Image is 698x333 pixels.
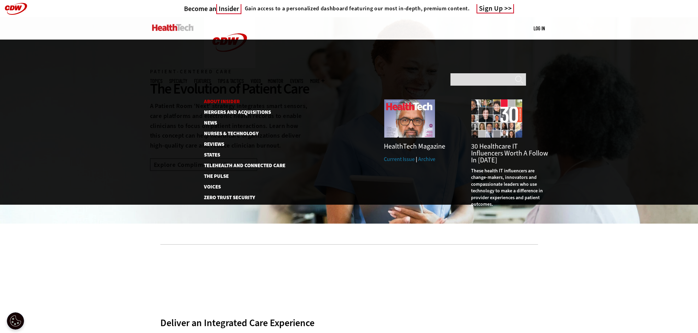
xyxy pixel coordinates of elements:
a: Voices [204,184,278,190]
a: Become anInsider [184,4,241,13]
a: Telehealth and Connected Care [204,163,278,168]
a: Log in [534,25,545,31]
div: Deliver an Integrated Care Experience [160,317,538,329]
a: Sign Up [477,4,514,13]
img: collage of influencers [471,99,523,138]
h4: Gain access to a personalized dashboard featuring our most in-depth, premium content. [245,5,470,12]
a: Archive [418,155,435,163]
a: Gain access to a personalized dashboard featuring our most in-depth, premium content. [241,5,470,12]
a: States [204,152,278,158]
a: The Pulse [204,174,278,179]
h3: HealthTech Magazine [384,143,461,150]
a: Zero Trust Security [204,195,285,200]
a: Nurses & Technology [204,131,278,136]
a: News [204,120,278,126]
div: User menu [534,25,545,32]
p: These health IT influencers are change-makers, innovators and compassionate leaders who use techn... [471,168,548,208]
a: About Insider [204,99,278,104]
a: 30 Healthcare IT Influencers Worth a Follow in [DATE] [471,142,548,165]
img: Home [152,24,194,31]
span: | [416,155,417,163]
img: Home [204,17,255,68]
a: Current Issue [384,155,415,163]
span: Insider [216,4,241,14]
h3: Become an [184,4,241,13]
a: Reviews [204,142,278,147]
button: Open Preferences [7,312,24,330]
div: Cookie Settings [7,312,24,330]
a: Mergers and Acquisitions [204,110,278,115]
img: Fall 2025 Cover [384,99,435,138]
